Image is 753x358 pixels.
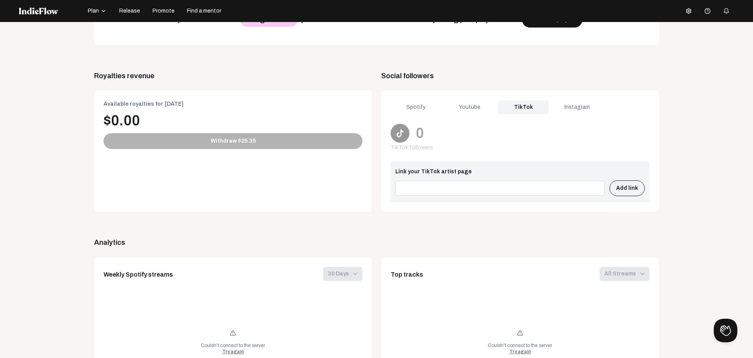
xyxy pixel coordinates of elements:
[19,7,58,15] img: indieflow-logo-white.svg
[444,100,495,114] div: Youtube
[391,145,433,151] span: TikTok followers
[395,129,405,138] img: TikTok.svg
[498,100,549,114] div: TikTok
[211,137,256,145] span: Withdraw $25.35
[222,349,244,355] div: Try again
[609,180,645,196] button: Add link
[187,7,221,15] span: Find a mentor
[104,100,362,108] div: Available royalties for [DATE]
[552,100,602,114] div: Instagram
[88,7,99,15] span: Plan
[391,100,441,114] div: Spotify
[381,70,659,81] span: Social followers
[83,5,111,17] button: Plan
[104,270,173,279] div: Weekly Spotify streams
[509,349,531,355] div: Try again
[714,319,737,342] iframe: Toggle Customer Support
[416,125,424,141] div: 0
[395,168,645,180] div: Link your TikTok artist page
[153,7,175,15] span: Promote
[104,113,362,129] div: $0.00
[182,5,226,17] button: Find a mentor
[104,133,362,149] button: Withdraw $25.35
[391,270,423,279] div: Top tracks
[119,7,140,15] span: Release
[94,70,372,81] span: Royalties revenue
[148,5,179,17] button: Promote
[94,237,659,248] div: Analytics
[115,5,145,17] button: Release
